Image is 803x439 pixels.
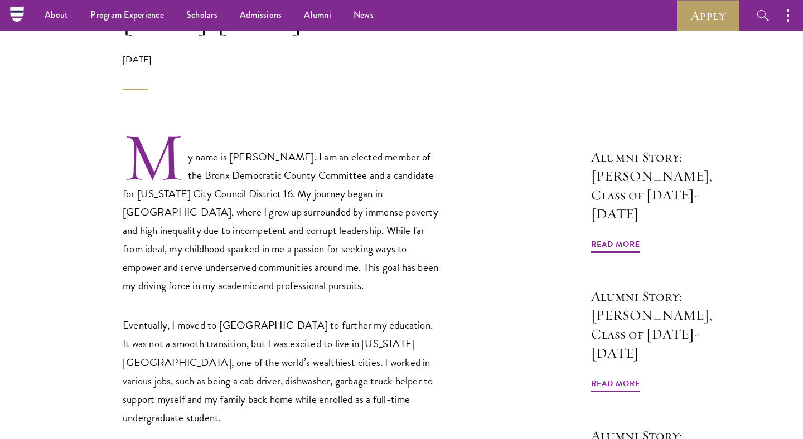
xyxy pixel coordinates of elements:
[591,287,747,394] a: Alumni Story: [PERSON_NAME], Class of [DATE]-[DATE] Read More
[123,131,441,295] p: My name is [PERSON_NAME]. I am an elected member of the Bronx Democratic County Committee and a c...
[591,237,640,255] span: Read More
[591,287,747,363] h3: Alumni Story: [PERSON_NAME], Class of [DATE]-[DATE]
[591,148,747,255] a: Alumni Story: [PERSON_NAME], Class of [DATE]-[DATE] Read More
[591,377,640,394] span: Read More
[123,53,441,90] div: [DATE]
[591,148,747,223] h3: Alumni Story: [PERSON_NAME], Class of [DATE]-[DATE]
[123,316,441,426] p: Eventually, I moved to [GEOGRAPHIC_DATA] to further my education. It was not a smooth transition,...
